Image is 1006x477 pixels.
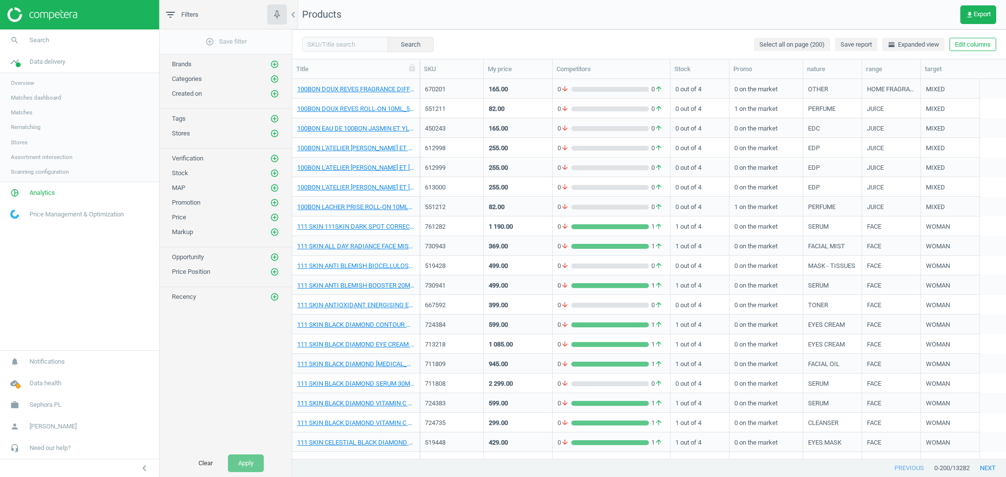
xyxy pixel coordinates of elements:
[292,79,1006,459] div: grid
[425,124,478,133] div: 450243
[297,242,415,251] a: 111 SKIN ALL DAY RADIANCE FACE MIST 100ML_730943-All Day Radiance Face Mist 100 ML
[270,198,279,208] button: add_circle_outline
[926,379,950,392] div: WOMAN
[655,183,663,192] i: arrow_upward
[297,144,415,153] a: 100BON L'ATELIER [PERSON_NAME] ET TONKA EDP 50ML_612998-L'ATELIER [PERSON_NAME] ET TONKA EDP 50ML
[655,163,663,172] i: arrow_upward
[808,360,839,372] div: FACIAL OIL
[675,100,724,117] div: 0 out of 4
[734,159,798,176] div: 0 on the market
[882,38,945,52] button: horizontal_splitExpanded view
[867,222,881,235] div: FACE
[425,183,478,192] div: 613000
[5,439,24,457] i: headset_mic
[808,379,829,392] div: SERUM
[558,85,571,94] span: 0
[270,154,279,163] i: add_circle_outline
[675,276,724,293] div: 1 out of 4
[489,320,508,329] div: 599.00
[926,262,950,274] div: WOMAN
[270,267,279,276] i: add_circle_outline
[558,105,571,113] span: 0
[172,228,193,236] span: Markup
[139,462,150,474] i: chevron_left
[867,163,884,176] div: JUICE
[561,340,569,349] i: arrow_downward
[867,85,916,97] div: HOME FRAGRANCE
[270,252,279,262] button: add_circle_outline
[489,242,508,251] div: 369.00
[867,105,884,117] div: JUICE
[649,262,665,270] span: 0
[675,119,724,136] div: 0 out of 4
[558,320,571,329] span: 0
[425,320,478,329] div: 724384
[966,11,991,19] span: Export
[867,360,881,372] div: FACE
[840,40,872,49] span: Save report
[807,65,858,74] div: nature
[270,168,279,178] button: add_circle_outline
[808,301,828,313] div: TONER
[926,105,945,117] div: MIXED
[655,203,663,212] i: arrow_upward
[296,65,416,74] div: Title
[270,212,279,222] button: add_circle_outline
[649,163,665,172] span: 0
[926,203,945,215] div: MIXED
[734,276,798,293] div: 0 on the market
[172,115,186,122] span: Tags
[808,124,820,136] div: EDC
[649,360,665,369] span: 1
[655,124,663,133] i: arrow_upward
[808,144,820,156] div: EDP
[287,9,299,21] i: chevron_left
[488,65,548,74] div: My price
[675,355,724,372] div: 1 out of 4
[561,379,569,388] i: arrow_downward
[558,360,571,369] span: 0
[808,163,820,176] div: EDP
[808,340,845,352] div: EYES CREAM
[297,340,415,349] a: 111 SKIN BLACK DIAMOND EYE CREAM 15ML_713218-BLACK DIAMOND EYE CREAM 15ML
[867,183,884,195] div: JUICE
[425,379,478,388] div: 711808
[425,203,478,212] div: 551212
[970,459,1006,477] button: next
[425,105,478,113] div: 551211
[29,188,55,197] span: Analytics
[926,320,950,333] div: WOMAN
[270,60,279,69] i: add_circle_outline
[558,281,571,290] span: 0
[425,360,478,369] div: 711809
[270,169,279,178] i: add_circle_outline
[649,203,665,212] span: 0
[925,65,976,74] div: target
[675,374,724,392] div: 0 out of 4
[297,105,415,113] a: 100BON DOUX REVES ROLL-ON 10ML_551211-DOUX REVES ROLL-ON 10ML
[297,124,415,133] a: 100BON EAU DE 100BON JASMIN ET YLANG EDC 50ML_450243-50ml
[655,262,663,270] i: arrow_upward
[29,422,77,431] span: [PERSON_NAME]
[734,217,798,235] div: 0 on the market
[297,163,415,172] a: 100BON L'ATELIER [PERSON_NAME] ET [PERSON_NAME] EDP 50ML_612999-L'ATELIER [PERSON_NAME] ET [PERSO...
[808,85,828,97] div: OTHER
[172,293,196,300] span: Recency
[132,462,157,475] button: chevron_left
[649,144,665,153] span: 0
[867,301,881,313] div: FACE
[734,374,798,392] div: 0 on the market
[297,320,415,329] a: 111 SKIN BLACK DIAMOND CONTOUR GEL 15ML_724384-BLACK DIAMOND Contour Gel
[561,320,569,329] i: arrow_downward
[734,178,798,195] div: 0 on the market
[888,41,895,49] i: horizontal_split
[270,292,279,301] i: add_circle_outline
[270,129,279,138] i: add_circle_outline
[489,203,504,212] div: 82.00
[489,183,508,192] div: 255.00
[489,105,504,113] div: 82.00
[675,178,724,195] div: 0 out of 4
[655,340,663,349] i: arrow_upward
[655,242,663,251] i: arrow_upward
[734,237,798,254] div: 0 on the market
